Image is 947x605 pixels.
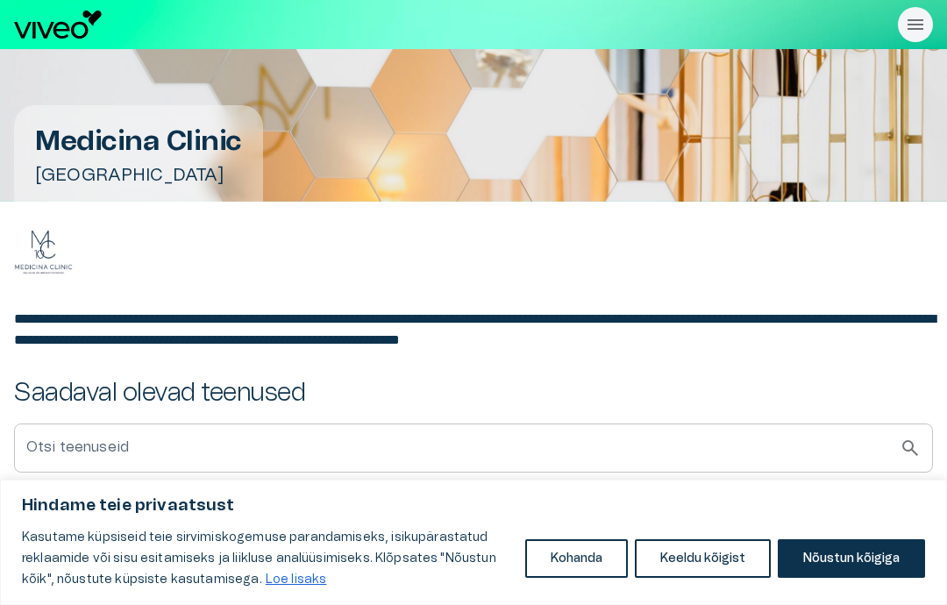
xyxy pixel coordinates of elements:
[14,309,933,351] div: editable markdown
[14,230,73,274] img: Medicina Clinic logo
[22,527,512,590] p: Kasutame küpsiseid teie sirvimiskogemuse parandamiseks, isikupärastatud reklaamide või sisu esita...
[14,11,891,39] a: Navigate to homepage
[525,539,628,578] button: Kohanda
[898,7,933,42] button: Rippmenüü nähtavus
[635,539,771,578] button: Keeldu kõigist
[14,379,933,409] h2: Saadaval olevad teenused
[35,164,242,188] h5: [GEOGRAPHIC_DATA]
[14,11,102,39] img: Viveo logo
[900,438,921,459] span: search
[89,14,116,28] span: Help
[35,126,242,157] h1: Medicina Clinic
[22,495,925,516] p: Hindame teie privaatsust
[778,539,925,578] button: Nõustun kõigiga
[265,573,328,587] a: Loe lisaks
